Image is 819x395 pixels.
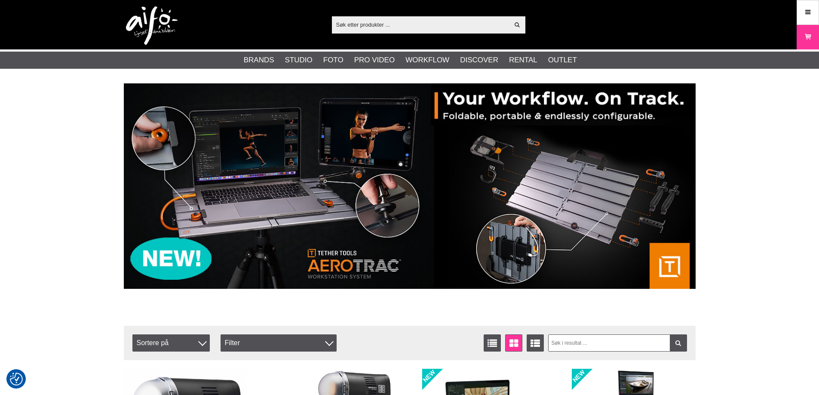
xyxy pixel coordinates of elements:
[548,334,687,352] input: Søk i resultat ...
[670,334,687,352] a: Filter
[505,334,522,352] a: Vindusvisning
[509,55,537,66] a: Rental
[10,373,23,386] img: Revisit consent button
[244,55,274,66] a: Brands
[221,334,337,352] div: Filter
[484,334,501,352] a: Vis liste
[124,83,696,289] img: Ad:007 banner-header-aerotrac-1390x500.jpg
[354,55,395,66] a: Pro Video
[332,18,509,31] input: Søk etter produkter ...
[323,55,344,66] a: Foto
[126,6,178,45] img: logo.png
[405,55,449,66] a: Workflow
[10,371,23,387] button: Samtykkepreferanser
[527,334,544,352] a: Utvidet liste
[285,55,313,66] a: Studio
[132,334,210,352] span: Sortere på
[548,55,577,66] a: Outlet
[460,55,498,66] a: Discover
